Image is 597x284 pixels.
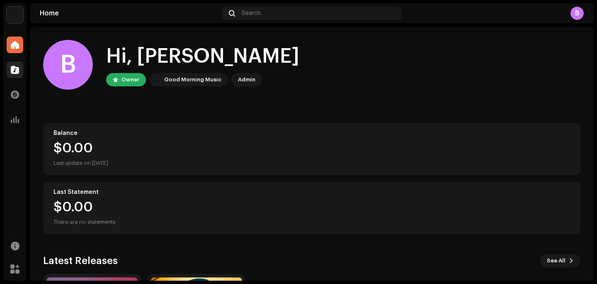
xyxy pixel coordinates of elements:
re-o-card-value: Balance [43,123,580,175]
div: B [570,7,584,20]
div: There are no statements [53,217,116,227]
div: Balance [53,130,570,137]
img: 4d355f5d-9311-46a2-b30d-525bdb8252bf [7,7,23,23]
div: B [43,40,93,90]
div: Good Morning Music [164,75,221,85]
div: Last Statement [53,189,570,196]
div: Last update on [DATE] [53,158,570,168]
img: 4d355f5d-9311-46a2-b30d-525bdb8252bf [151,75,161,85]
h3: Latest Releases [43,254,118,267]
button: See All [540,254,580,267]
div: Admin [238,75,255,85]
span: See All [547,252,565,269]
span: Search [242,10,261,17]
re-o-card-value: Last Statement [43,182,580,234]
div: Home [40,10,219,17]
div: Owner [121,75,139,85]
div: Hi, [PERSON_NAME] [106,43,299,70]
